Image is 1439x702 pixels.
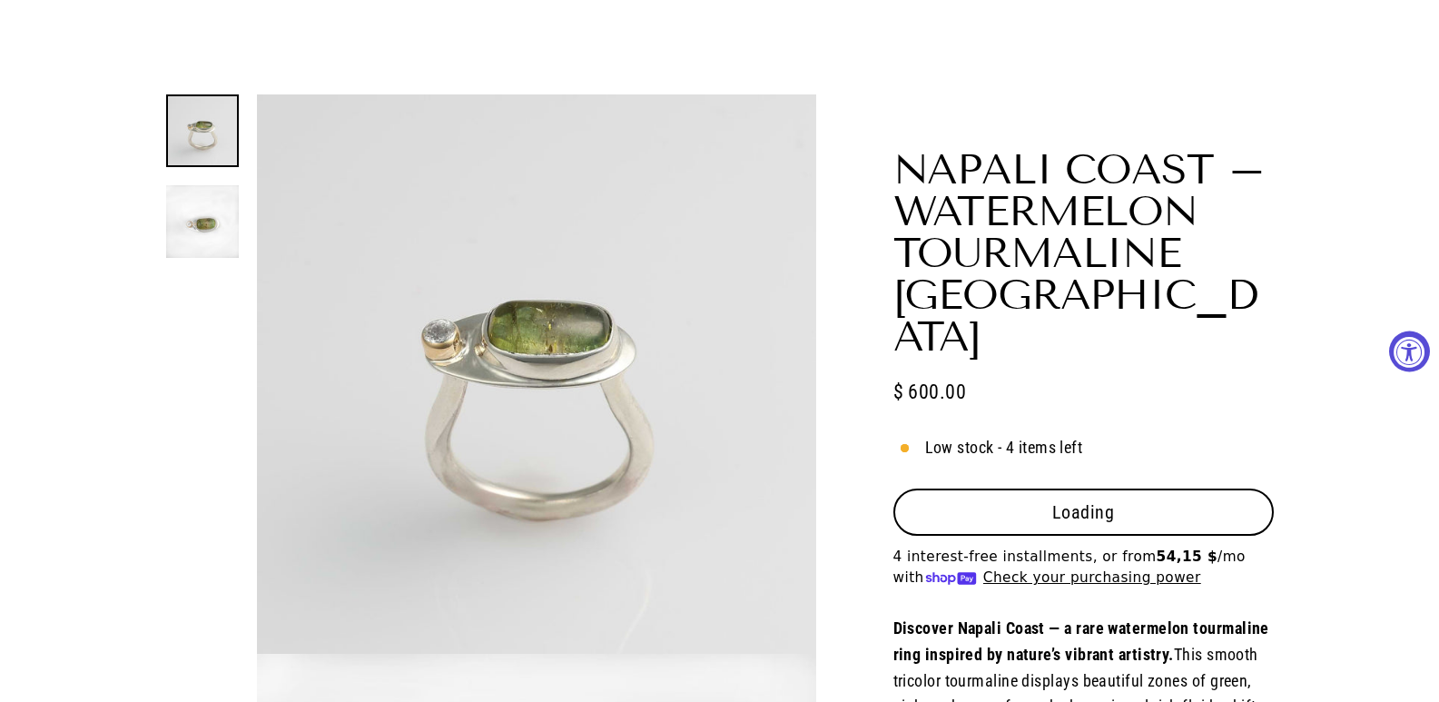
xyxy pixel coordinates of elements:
img: Top view of Napali Coast watermelon tourmaline stacking ring with 14k gold detail [166,185,239,258]
strong: Discover Napali Coast — a rare watermelon tourmaline ring inspired by nature’s vibrant artistry. [893,618,1269,664]
span: Low stock - 4 items left [925,435,1083,461]
button: Accessibility Widget, click to open [1389,331,1430,371]
span: $ 600.00 [893,376,967,408]
h1: Napali Coast – Watermelon Tourmaline [GEOGRAPHIC_DATA] [893,149,1274,358]
span: Add to cart [1040,501,1127,523]
button: Add to cart [893,489,1274,536]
